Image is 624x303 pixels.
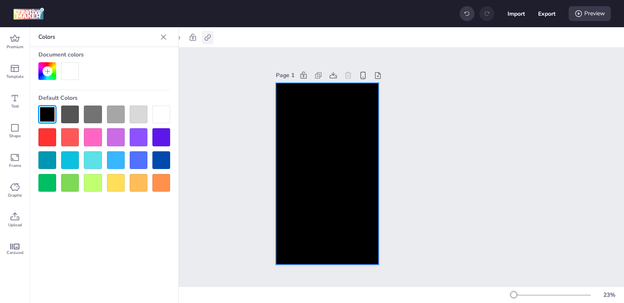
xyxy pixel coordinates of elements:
button: Export [538,5,555,22]
div: 23 % [599,291,619,299]
div: Document colors [38,47,170,62]
span: Template [6,73,24,80]
span: Upload [8,222,22,228]
p: Colors [38,27,157,47]
span: Text [11,103,19,110]
img: logo Creative Maker [13,7,44,20]
button: Import [508,5,525,22]
span: Graphic [8,192,22,199]
div: Preview [569,6,611,21]
div: Page 1 [276,71,294,80]
div: Default Colors [38,90,170,106]
span: Carousel [7,249,24,256]
span: Frame [9,162,21,169]
span: Shape [9,133,21,139]
span: Premium [7,44,24,50]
